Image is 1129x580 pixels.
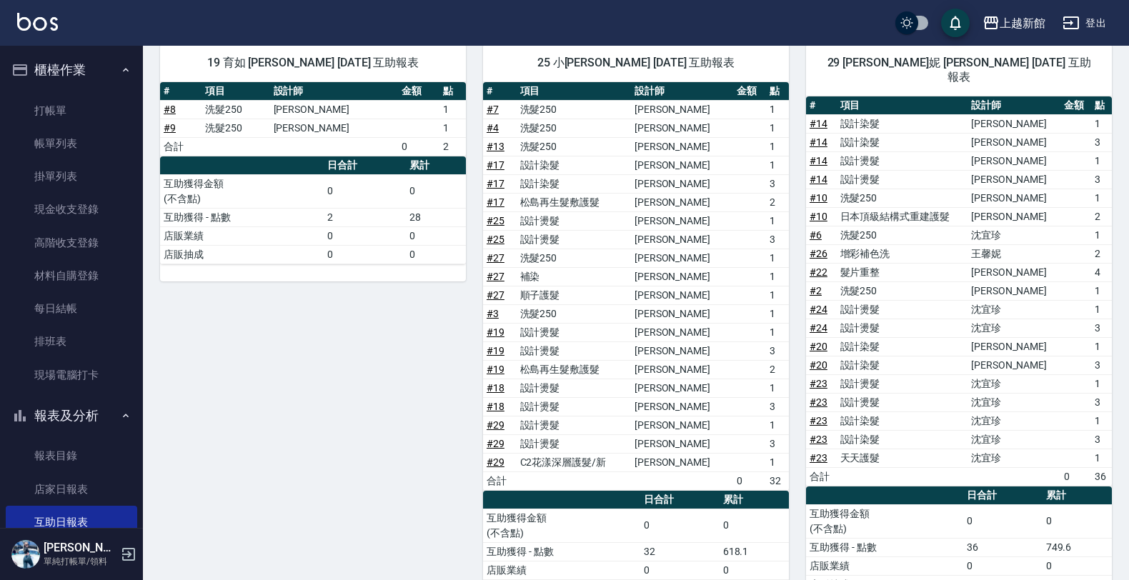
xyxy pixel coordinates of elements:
[1091,449,1112,467] td: 1
[766,267,789,286] td: 1
[631,211,733,230] td: [PERSON_NAME]
[439,82,466,101] th: 點
[631,230,733,249] td: [PERSON_NAME]
[324,174,406,208] td: 0
[406,156,466,175] th: 累計
[810,359,827,371] a: #20
[631,249,733,267] td: [PERSON_NAME]
[837,411,968,430] td: 設計染髮
[631,100,733,119] td: [PERSON_NAME]
[631,453,733,471] td: [PERSON_NAME]
[517,304,631,323] td: 洗髮250
[487,141,504,152] a: #13
[810,136,827,148] a: #14
[1091,374,1112,393] td: 1
[487,456,504,468] a: #29
[517,397,631,416] td: 設計燙髮
[968,393,1061,411] td: 沈宜珍
[164,104,176,115] a: #8
[1060,96,1091,115] th: 金額
[487,308,499,319] a: #3
[6,51,137,89] button: 櫃檯作業
[640,509,719,542] td: 0
[487,159,504,171] a: #17
[968,337,1061,356] td: [PERSON_NAME]
[766,434,789,453] td: 3
[766,397,789,416] td: 3
[837,300,968,319] td: 設計燙髮
[631,379,733,397] td: [PERSON_NAME]
[968,319,1061,337] td: 沈宜珍
[631,397,733,416] td: [PERSON_NAME]
[6,127,137,160] a: 帳單列表
[806,96,1112,486] table: a dense table
[968,170,1061,189] td: [PERSON_NAME]
[837,96,968,115] th: 項目
[810,285,822,296] a: #2
[968,374,1061,393] td: 沈宜珍
[1091,356,1112,374] td: 3
[631,434,733,453] td: [PERSON_NAME]
[766,471,789,490] td: 32
[487,234,504,245] a: #25
[733,82,767,101] th: 金額
[6,359,137,391] a: 現場電腦打卡
[177,56,449,70] span: 19 育如 [PERSON_NAME] [DATE] 互助報表
[766,193,789,211] td: 2
[837,449,968,467] td: 天天護髮
[6,506,137,539] a: 互助日報表
[968,263,1061,281] td: [PERSON_NAME]
[640,561,719,579] td: 0
[837,319,968,337] td: 設計燙髮
[517,137,631,156] td: 洗髮250
[270,100,398,119] td: [PERSON_NAME]
[837,356,968,374] td: 設計染髮
[487,419,504,431] a: #29
[968,430,1061,449] td: 沈宜珍
[1091,467,1112,486] td: 36
[837,281,968,300] td: 洗髮250
[837,244,968,263] td: 增彩補色洗
[968,281,1061,300] td: [PERSON_NAME]
[766,230,789,249] td: 3
[766,156,789,174] td: 1
[406,208,466,226] td: 28
[810,452,827,464] a: #23
[406,226,466,245] td: 0
[44,541,116,555] h5: [PERSON_NAME]
[766,453,789,471] td: 1
[324,156,406,175] th: 日合計
[968,207,1061,226] td: [PERSON_NAME]
[1091,189,1112,207] td: 1
[631,341,733,360] td: [PERSON_NAME]
[963,538,1042,556] td: 36
[517,434,631,453] td: 設計燙髮
[977,9,1051,38] button: 上越新館
[766,249,789,267] td: 1
[487,345,504,356] a: #19
[631,323,733,341] td: [PERSON_NAME]
[941,9,970,37] button: save
[837,170,968,189] td: 設計燙髮
[6,439,137,472] a: 報表目錄
[487,196,504,208] a: #17
[517,323,631,341] td: 設計燙髮
[6,193,137,226] a: 現金收支登錄
[517,286,631,304] td: 順子護髮
[487,401,504,412] a: #18
[487,364,504,375] a: #19
[1091,114,1112,133] td: 1
[631,156,733,174] td: [PERSON_NAME]
[766,211,789,230] td: 1
[517,82,631,101] th: 項目
[806,538,963,556] td: 互助獲得 - 點數
[517,193,631,211] td: 松島再生髮敷護髮
[810,378,827,389] a: #23
[487,326,504,338] a: #19
[324,208,406,226] td: 2
[517,230,631,249] td: 設計燙髮
[837,226,968,244] td: 洗髮250
[766,137,789,156] td: 1
[160,245,324,264] td: 店販抽成
[1091,319,1112,337] td: 3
